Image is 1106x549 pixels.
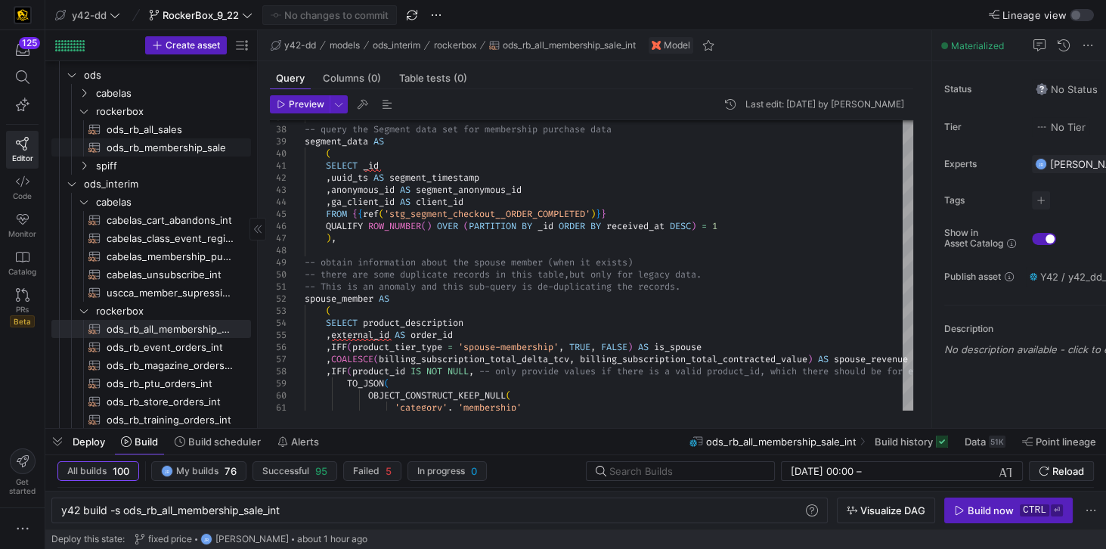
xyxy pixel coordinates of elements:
span: Point lineage [1036,436,1096,448]
span: spouse_revenue [834,353,908,365]
span: AS [379,293,389,305]
kbd: ⏎ [1051,504,1063,516]
div: 56 [270,341,287,353]
a: cabelas_cart_abandons_int​​​​​​​​​​ [51,211,251,229]
button: y42-dd [51,5,124,25]
span: , [326,353,331,365]
span: Failed [353,466,380,476]
span: -- obtain information about the spouse member (whe [305,256,569,268]
div: 54 [270,317,287,329]
span: TRUE [569,341,590,353]
span: AS [400,196,410,208]
span: ORDER [559,220,585,232]
span: Lineage view [1002,9,1067,21]
img: No status [1036,83,1048,95]
div: Press SPACE to select this row. [51,84,251,102]
span: -- query the Segment data set for membership purch [305,123,569,135]
span: 'stg_segment_checkout__ORDER_COMPLETED' [384,208,590,220]
span: ( [373,353,379,365]
span: AS [638,341,649,353]
span: 0 [471,465,477,477]
span: n it exists) [569,256,633,268]
button: Create asset [145,36,227,54]
button: Alerts [271,429,326,454]
span: order_id [410,329,453,341]
span: IS [410,365,421,377]
span: is_spouse [654,341,702,353]
span: cabelas_class_event_registrants_int​​​​​​​​​​ [107,230,234,247]
span: OBJECT_CONSTRUCT_KEEP_NULL [368,389,506,402]
span: _id, which there should be for every record [744,365,971,377]
div: 53 [270,305,287,317]
div: 38 [270,123,287,135]
span: RockerBox_9_22 [163,9,239,21]
button: rockerbox [430,36,480,54]
span: NOT [426,365,442,377]
a: Catalog [6,244,39,282]
div: Press SPACE to select this row. [51,175,251,193]
span: Experts [944,159,1020,169]
span: } [601,208,606,220]
div: Press SPACE to select this row. [51,356,251,374]
span: SELECT [326,160,358,172]
span: Monitor [8,229,36,238]
div: Press SPACE to select this row. [51,284,251,302]
span: , [590,341,596,353]
span: OVER [437,220,458,232]
span: spouse_member [305,293,373,305]
span: 1 [712,220,717,232]
a: Code [6,169,39,206]
a: ods_rb_event_orders_int​​​​​​​​​​ [51,338,251,356]
div: 45 [270,208,287,220]
div: Press SPACE to select this row. [51,102,251,120]
button: No tierNo Tier [1032,117,1089,137]
span: Catalog [8,267,36,276]
div: 50 [270,268,287,281]
div: Press SPACE to select this row. [51,211,251,229]
span: ( [384,377,389,389]
button: Preview [270,95,330,113]
span: y42-dd [284,40,316,51]
span: Columns [323,73,381,83]
div: Press SPACE to select this row. [51,247,251,265]
span: -- there are some duplicate records in this table, [305,268,569,281]
div: Press SPACE to select this row. [51,302,251,320]
span: IFF [331,341,347,353]
div: JR [200,533,212,545]
span: Publish asset [944,271,1001,282]
span: ga_client_id [331,196,395,208]
span: ref [363,208,379,220]
button: Getstarted [6,442,39,501]
span: 95 [315,465,327,477]
a: cabelas_unsubscribe_int​​​​​​​​​​ [51,265,251,284]
div: 60 [270,389,287,402]
span: DESC [670,220,691,232]
span: SELECT [326,317,358,329]
span: Model [664,40,690,51]
span: fixed price [148,534,192,544]
a: ods_rb_magazine_orders_int​​​​​​​​​​ [51,356,251,374]
span: Tags [944,195,1020,206]
a: uscca_member_supression_int​​​​​​​​​​ [51,284,251,302]
div: Press SPACE to select this row. [51,411,251,429]
span: rockerbox [96,103,249,120]
span: ods_rb_all_membership_sale_int [503,40,636,51]
span: ( [379,208,384,220]
span: (0) [367,73,381,83]
span: QUALIFY [326,220,363,232]
span: cabelas_unsubscribe_int​​​​​​​​​​ [107,266,234,284]
span: No Status [1036,83,1098,95]
span: ods_rb_all_membership_sale_int​​​​​​​​​​ [107,321,234,338]
span: Create asset [166,40,220,51]
span: Data [965,436,986,448]
span: AS [818,353,829,365]
div: Press SPACE to select this row. [51,229,251,247]
div: 49 [270,256,287,268]
span: product_tier_type [352,341,442,353]
span: Preview [289,99,324,110]
button: Point lineage [1015,429,1103,454]
button: Failed5 [343,461,401,481]
span: Status [944,84,1020,95]
div: 41 [270,160,287,172]
div: Press SPACE to select this row. [51,193,251,211]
